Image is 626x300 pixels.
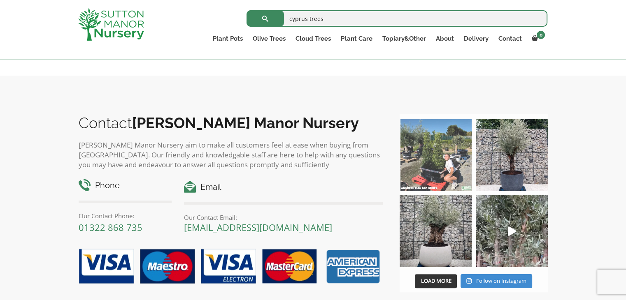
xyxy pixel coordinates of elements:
a: Play [476,195,548,267]
span: Load More [421,277,451,284]
span: Follow on Instagram [476,277,526,284]
svg: Play [508,226,516,236]
p: Our Contact Phone: [79,211,172,221]
a: Plant Pots [208,33,248,44]
a: [EMAIL_ADDRESS][DOMAIN_NAME] [184,221,332,233]
span: 0 [537,31,545,39]
a: Plant Care [336,33,377,44]
img: Check out this beauty we potted at our nursery today ❤️‍🔥 A huge, ancient gnarled Olive tree plan... [400,195,472,267]
a: Cloud Trees [291,33,336,44]
a: About [431,33,458,44]
b: [PERSON_NAME] Manor Nursery [132,114,359,132]
a: 01322 868 735 [79,221,142,233]
input: Search... [247,10,547,27]
a: Contact [493,33,526,44]
a: Topiary&Other [377,33,431,44]
img: Our elegant & picturesque Angustifolia Cones are an exquisite addition to your Bay Tree collectio... [400,119,472,191]
h4: Email [184,181,383,194]
svg: Instagram [466,278,472,284]
h4: Phone [79,179,172,192]
h2: Contact [79,114,383,132]
img: New arrivals Monday morning of beautiful olive trees 🤩🤩 The weather is beautiful this summer, gre... [476,195,548,267]
p: [PERSON_NAME] Manor Nursery aim to make all customers feel at ease when buying from [GEOGRAPHIC_D... [79,140,383,170]
a: Olive Trees [248,33,291,44]
button: Load More [415,274,457,288]
img: payment-options.png [72,244,383,289]
img: logo [78,8,144,41]
a: 0 [526,33,547,44]
a: Instagram Follow on Instagram [461,274,532,288]
a: Delivery [458,33,493,44]
p: Our Contact Email: [184,212,383,222]
img: A beautiful multi-stem Spanish Olive tree potted in our luxurious fibre clay pots 😍😍 [476,119,548,191]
